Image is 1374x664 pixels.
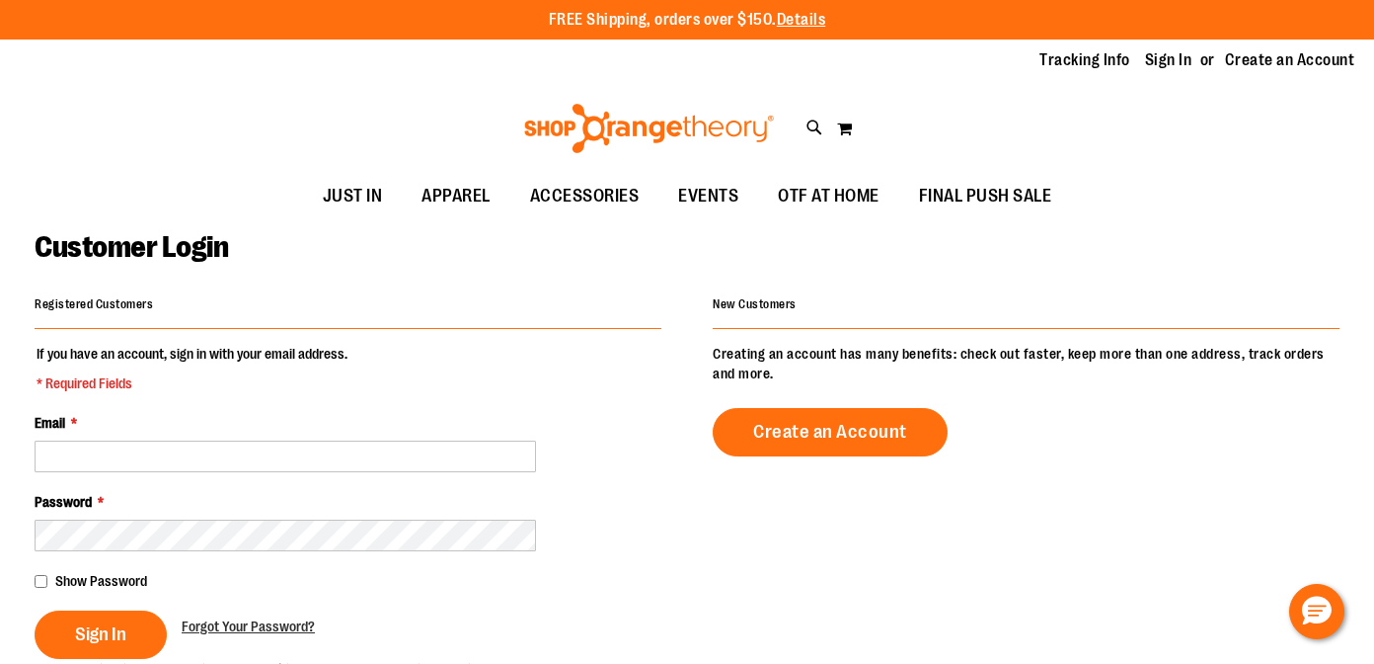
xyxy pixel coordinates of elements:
a: FINAL PUSH SALE [899,174,1072,219]
span: FINAL PUSH SALE [919,174,1052,218]
span: APPAREL [421,174,491,218]
span: * Required Fields [37,373,347,393]
span: Create an Account [753,421,907,443]
button: Sign In [35,611,167,659]
span: Email [35,415,65,431]
a: Details [777,11,826,29]
a: ACCESSORIES [510,174,659,219]
p: FREE Shipping, orders over $150. [549,9,826,32]
span: Forgot Your Password? [182,619,315,634]
a: Create an Account [713,408,948,456]
span: Password [35,494,92,510]
span: Customer Login [35,230,228,264]
p: Creating an account has many benefits: check out faster, keep more than one address, track orders... [713,344,1339,383]
a: OTF AT HOME [758,174,899,219]
span: EVENTS [678,174,738,218]
a: Create an Account [1225,49,1355,71]
span: OTF AT HOME [778,174,879,218]
span: Sign In [75,623,126,645]
a: Sign In [1145,49,1192,71]
legend: If you have an account, sign in with your email address. [35,344,349,393]
img: Shop Orangetheory [521,104,777,153]
span: ACCESSORIES [530,174,640,218]
strong: New Customers [713,297,797,311]
a: APPAREL [402,174,510,219]
a: EVENTS [658,174,758,219]
a: Tracking Info [1039,49,1130,71]
button: Hello, have a question? Let’s chat. [1289,584,1344,639]
strong: Registered Customers [35,297,153,311]
span: Show Password [55,573,147,589]
span: JUST IN [323,174,383,218]
a: JUST IN [303,174,403,219]
a: Forgot Your Password? [182,617,315,636]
